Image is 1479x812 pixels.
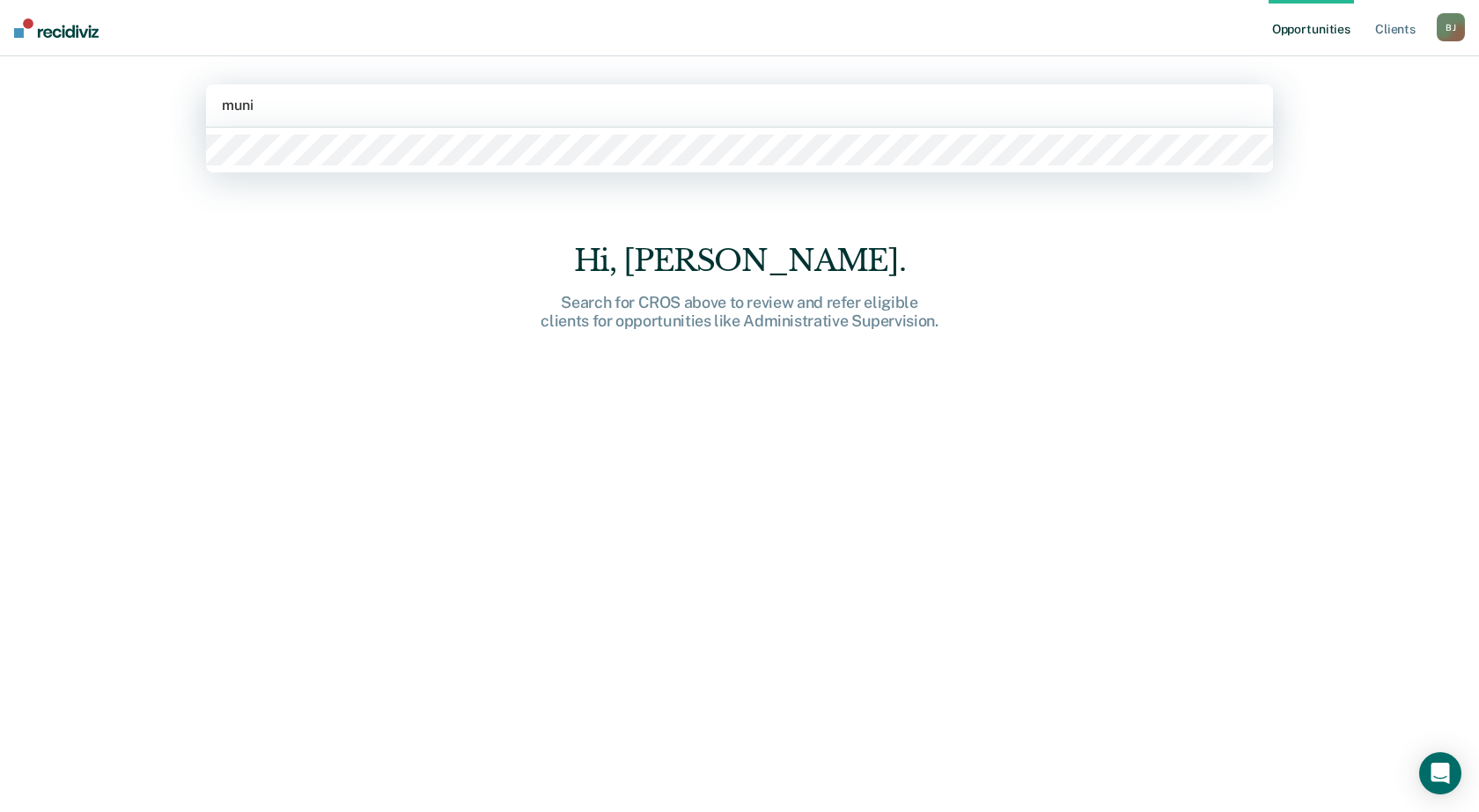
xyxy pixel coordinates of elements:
img: Recidiviz [14,18,99,38]
div: Search for CROS above to review and refer eligible clients for opportunities like Administrative ... [458,293,1021,331]
div: Open Intercom Messenger [1419,752,1461,794]
div: Hi, [PERSON_NAME]. [458,243,1021,279]
div: B J [1437,13,1465,41]
button: BJ [1437,13,1465,41]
